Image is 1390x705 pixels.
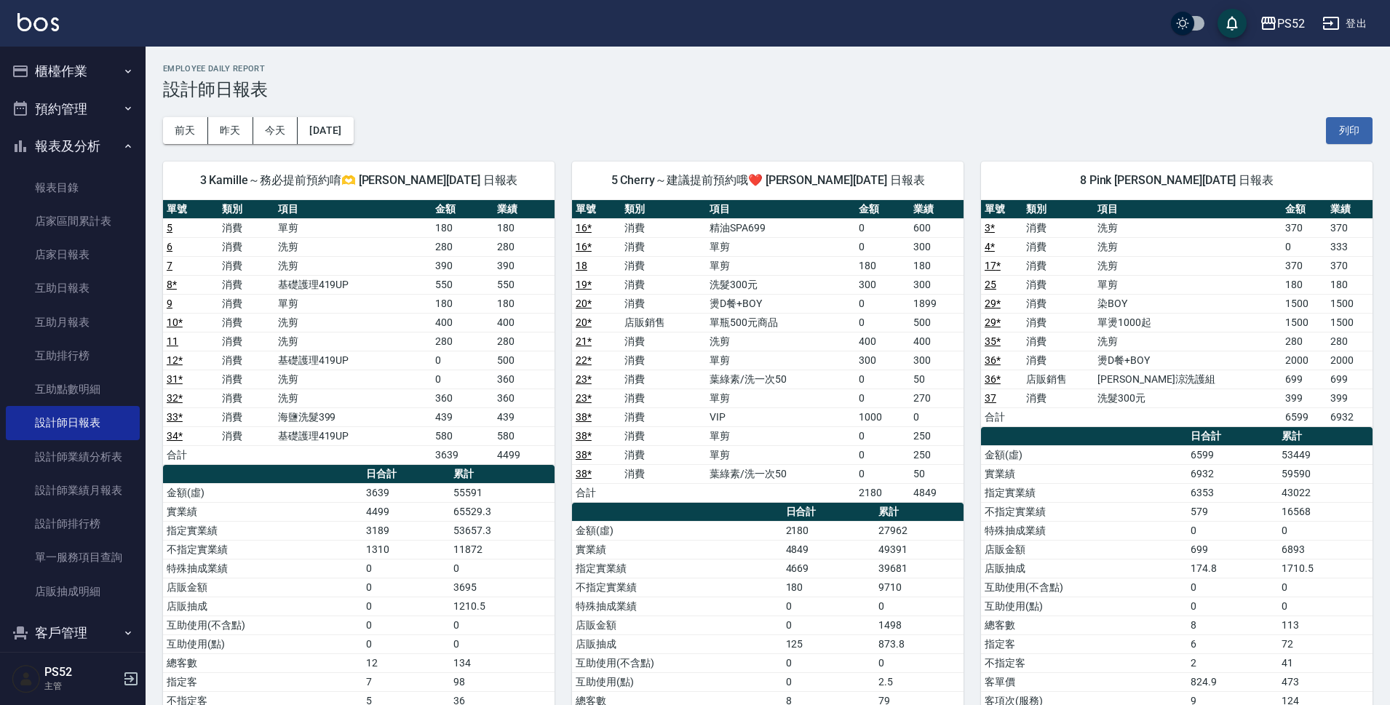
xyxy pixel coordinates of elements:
td: 指定實業績 [981,483,1187,502]
td: 180 [432,218,493,237]
td: 單剪 [274,294,432,313]
a: 店販抽成明細 [6,575,140,608]
td: 1498 [875,616,964,634]
td: 單剪 [706,351,855,370]
a: 互助點數明細 [6,373,140,406]
th: 類別 [218,200,274,219]
td: 65529.3 [450,502,555,521]
td: 洗剪 [274,332,432,351]
td: 300 [910,275,964,294]
td: 0 [875,597,964,616]
td: 699 [1282,370,1327,389]
td: 180 [910,256,964,275]
td: 消費 [621,426,706,445]
td: 300 [910,351,964,370]
td: 0 [855,370,909,389]
td: 11872 [450,540,555,559]
th: 累計 [1278,427,1373,446]
td: 390 [493,256,555,275]
td: 180 [782,578,875,597]
td: 580 [493,426,555,445]
td: 280 [432,237,493,256]
h3: 設計師日報表 [163,79,1373,100]
td: 50 [910,370,964,389]
td: 洗剪 [274,237,432,256]
td: 0 [855,237,909,256]
td: 180 [1327,275,1373,294]
td: 消費 [218,389,274,407]
td: 實業績 [981,464,1187,483]
td: 180 [855,256,909,275]
a: 7 [167,260,172,271]
td: 指定實業績 [572,559,782,578]
td: 0 [1187,578,1278,597]
td: 360 [493,389,555,407]
span: 5 Cherry～建議提前預約哦❤️ [PERSON_NAME][DATE] 日報表 [589,173,946,188]
td: 0 [450,634,555,653]
td: 180 [1282,275,1327,294]
h5: PS52 [44,665,119,680]
td: 1500 [1282,313,1327,332]
td: 6893 [1278,540,1373,559]
a: 報表目錄 [6,171,140,204]
td: 500 [493,351,555,370]
td: 消費 [621,218,706,237]
td: 消費 [218,351,274,370]
td: 270 [910,389,964,407]
td: 互助使用(不含點) [163,616,362,634]
td: 消費 [621,237,706,256]
td: 16568 [1278,502,1373,521]
td: 370 [1282,218,1327,237]
td: 1500 [1282,294,1327,313]
td: 特殊抽成業績 [572,597,782,616]
button: 登出 [1316,10,1373,37]
td: 店販金額 [981,540,1187,559]
td: 280 [1282,332,1327,351]
td: 2000 [1327,351,1373,370]
button: save [1218,9,1247,38]
td: 4849 [910,483,964,502]
button: 行銷工具 [6,651,140,689]
td: 300 [855,275,909,294]
td: 金額(虛) [572,521,782,540]
td: 399 [1282,389,1327,407]
td: 400 [855,332,909,351]
a: 互助排行榜 [6,339,140,373]
a: 店家區間累計表 [6,204,140,238]
td: 消費 [218,313,274,332]
td: 消費 [621,445,706,464]
td: 27962 [875,521,964,540]
td: 不指定實業績 [572,578,782,597]
td: 550 [493,275,555,294]
td: 0 [362,578,450,597]
td: 0 [855,218,909,237]
td: 消費 [1022,332,1094,351]
td: 390 [432,256,493,275]
td: 53449 [1278,445,1373,464]
td: 葉綠素/洗一次50 [706,464,855,483]
td: 洗剪 [1094,237,1282,256]
td: 399 [1327,389,1373,407]
td: 400 [910,332,964,351]
td: 海鹽洗髮399 [274,407,432,426]
td: 消費 [621,464,706,483]
td: 洗剪 [1094,256,1282,275]
td: 特殊抽成業績 [981,521,1187,540]
td: 1310 [362,540,450,559]
td: 合計 [163,445,218,464]
button: 報表及分析 [6,127,140,165]
td: 400 [432,313,493,332]
td: 消費 [1022,351,1094,370]
a: 互助月報表 [6,306,140,339]
td: 250 [910,445,964,464]
td: 合計 [981,407,1022,426]
td: 消費 [621,407,706,426]
td: 55591 [450,483,555,502]
td: 洗剪 [274,256,432,275]
td: 250 [910,426,964,445]
td: 單剪 [706,445,855,464]
td: 0 [1282,237,1327,256]
td: 實業績 [572,540,782,559]
td: 消費 [621,370,706,389]
td: 店販金額 [163,578,362,597]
